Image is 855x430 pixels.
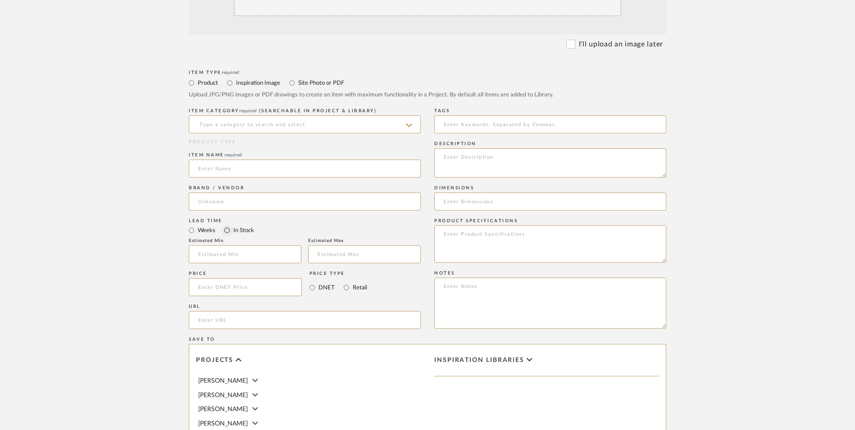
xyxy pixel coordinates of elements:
div: ITEM CATEGORY [189,108,421,114]
div: Price Type [309,271,367,276]
div: Save To [189,337,666,342]
label: I'll upload an image later [579,39,663,50]
label: Inspiration Image [235,78,280,88]
input: Enter URL [189,311,421,329]
label: Site Photo or PDF [297,78,344,88]
div: Description [434,141,666,146]
div: URL [189,304,421,309]
div: Item name [189,152,421,158]
mat-radio-group: Select price type [309,278,367,296]
label: Weeks [197,225,215,235]
span: required [224,153,242,157]
span: [PERSON_NAME] [198,406,248,412]
div: Item Type [189,70,666,75]
input: Enter Name [189,160,421,178]
div: PRODUCT TYPE [189,139,421,146]
input: Estimated Max [308,245,421,263]
div: Product Specifications [434,218,666,224]
span: Inspiration libraries [434,357,524,364]
mat-radio-group: Select item type [189,77,666,88]
label: Product [197,78,218,88]
input: Unknown [189,192,421,210]
span: [PERSON_NAME] [198,378,248,384]
input: Enter Keywords, Separated by Commas [434,115,666,133]
div: Brand / Vendor [189,185,421,191]
input: Estimated Min [189,245,301,263]
div: Estimated Min [189,238,301,243]
input: Enter DNET Price [189,278,302,296]
span: [PERSON_NAME] [198,421,248,427]
span: required [239,109,257,113]
input: Enter Dimensions [434,192,666,210]
label: In Stock [232,225,254,235]
div: Price [189,271,302,276]
mat-radio-group: Select item type [189,224,421,236]
span: Projects [196,357,233,364]
label: Retail [352,283,367,293]
div: Tags [434,108,666,114]
div: Lead Time [189,218,421,224]
div: Upload JPG/PNG images or PDF drawings to create an item with maximum functionality in a Project. ... [189,91,666,100]
span: [PERSON_NAME] [198,392,248,398]
div: Dimensions [434,185,666,191]
div: Notes [434,270,666,276]
label: DNET [318,283,335,293]
div: Estimated Max [308,238,421,243]
input: Type a category to search and select [189,115,421,133]
span: (Searchable in Project & Library) [259,109,377,113]
span: required [222,70,239,75]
